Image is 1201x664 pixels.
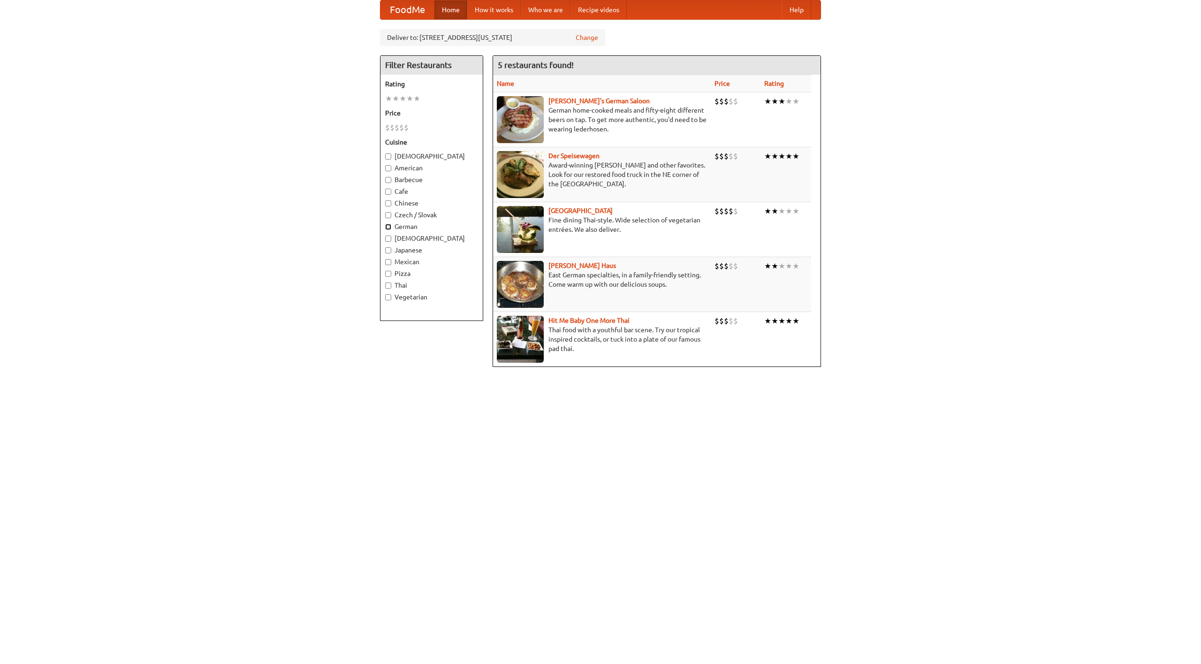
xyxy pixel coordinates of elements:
li: $ [715,316,719,326]
p: German home-cooked meals and fifty-eight different beers on tap. To get more authentic, you'd nee... [497,106,707,134]
li: $ [733,316,738,326]
li: $ [715,206,719,216]
a: Der Speisewagen [548,152,600,160]
li: $ [404,122,409,133]
input: Mexican [385,259,391,265]
li: $ [715,96,719,107]
a: Name [497,80,514,87]
input: American [385,165,391,171]
li: ★ [385,93,392,104]
img: kohlhaus.jpg [497,261,544,308]
input: Japanese [385,247,391,253]
li: $ [729,206,733,216]
li: ★ [785,261,792,271]
h5: Rating [385,79,478,89]
li: ★ [778,261,785,271]
a: How it works [467,0,521,19]
li: $ [395,122,399,133]
li: ★ [785,206,792,216]
a: Hit Me Baby One More Thai [548,317,630,324]
a: FoodMe [380,0,434,19]
label: Vegetarian [385,292,478,302]
li: ★ [764,151,771,161]
li: $ [729,261,733,271]
li: ★ [764,316,771,326]
li: ★ [771,316,778,326]
a: Who we are [521,0,570,19]
li: $ [733,151,738,161]
input: Thai [385,282,391,289]
label: Pizza [385,269,478,278]
li: $ [729,151,733,161]
li: ★ [771,151,778,161]
li: $ [715,151,719,161]
ng-pluralize: 5 restaurants found! [498,61,574,69]
input: Pizza [385,271,391,277]
label: Chinese [385,198,478,208]
input: Chinese [385,200,391,206]
p: Thai food with a youthful bar scene. Try our tropical inspired cocktails, or tuck into a plate of... [497,325,707,353]
li: ★ [771,96,778,107]
a: Home [434,0,467,19]
li: ★ [792,96,799,107]
a: Help [782,0,811,19]
li: $ [733,206,738,216]
img: babythai.jpg [497,316,544,363]
label: Mexican [385,257,478,267]
img: satay.jpg [497,206,544,253]
li: ★ [764,206,771,216]
li: $ [724,206,729,216]
li: ★ [764,261,771,271]
input: [DEMOGRAPHIC_DATA] [385,153,391,160]
li: ★ [778,206,785,216]
p: Award-winning [PERSON_NAME] and other favorites. Look for our restored food truck in the NE corne... [497,160,707,189]
a: Rating [764,80,784,87]
li: ★ [778,151,785,161]
li: $ [719,206,724,216]
li: ★ [792,261,799,271]
p: East German specialties, in a family-friendly setting. Come warm up with our delicious soups. [497,270,707,289]
label: German [385,222,478,231]
li: $ [733,96,738,107]
li: $ [729,316,733,326]
h4: Filter Restaurants [380,56,483,75]
li: $ [733,261,738,271]
label: Thai [385,281,478,290]
li: ★ [392,93,399,104]
b: [PERSON_NAME]'s German Saloon [548,97,650,105]
li: ★ [785,96,792,107]
img: speisewagen.jpg [497,151,544,198]
p: Fine dining Thai-style. Wide selection of vegetarian entrées. We also deliver. [497,215,707,234]
li: $ [724,316,729,326]
li: ★ [792,206,799,216]
label: [DEMOGRAPHIC_DATA] [385,234,478,243]
a: Recipe videos [570,0,627,19]
li: $ [399,122,404,133]
li: ★ [399,93,406,104]
a: [GEOGRAPHIC_DATA] [548,207,613,214]
a: Change [576,33,598,42]
li: ★ [785,151,792,161]
li: ★ [778,96,785,107]
li: ★ [413,93,420,104]
li: ★ [771,206,778,216]
li: $ [719,151,724,161]
li: ★ [778,316,785,326]
a: [PERSON_NAME] Haus [548,262,616,269]
input: Cafe [385,189,391,195]
img: esthers.jpg [497,96,544,143]
input: Barbecue [385,177,391,183]
li: $ [385,122,390,133]
input: Vegetarian [385,294,391,300]
li: $ [390,122,395,133]
li: ★ [406,93,413,104]
li: $ [724,96,729,107]
label: Barbecue [385,175,478,184]
div: Deliver to: [STREET_ADDRESS][US_STATE] [380,29,605,46]
label: Japanese [385,245,478,255]
input: German [385,224,391,230]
